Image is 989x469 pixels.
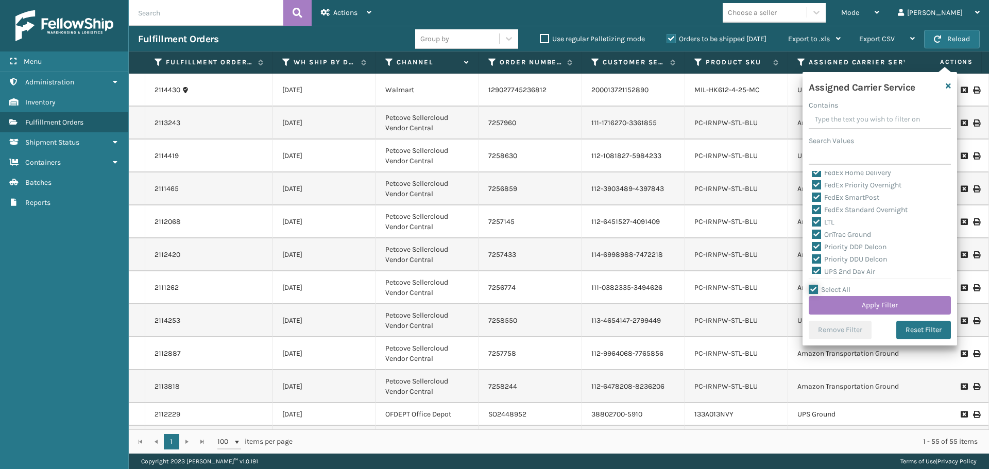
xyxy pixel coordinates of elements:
[973,411,979,418] i: Print Label
[788,426,967,459] td: LTL
[961,119,967,127] i: Request to Be Cancelled
[582,337,685,370] td: 112-9964068-7765856
[788,34,830,43] span: Export to .xls
[155,316,180,326] a: 2114253
[694,250,758,259] a: PC-IRNPW-STL-BLU
[694,85,760,94] a: MIL-HK612-4-25-MC
[166,58,253,67] label: Fulfillment Order Id
[376,337,479,370] td: Petcove Sellercloud Vendor Central
[961,251,967,258] i: Request to Be Cancelled
[973,185,979,193] i: Print Label
[582,140,685,172] td: 112-1081827-5984233
[138,33,218,45] h3: Fulfillment Orders
[376,403,479,426] td: OFDEPT Office Depot
[788,304,967,337] td: UPS Ground
[273,403,376,426] td: [DATE]
[788,140,967,172] td: UPS Ground
[479,172,582,205] td: 7256859
[25,178,52,187] span: Batches
[694,349,758,358] a: PC-IRNPW-STL-BLU
[155,250,180,260] a: 2112420
[397,58,459,67] label: Channel
[479,205,582,238] td: 7257145
[973,251,979,258] i: Print Label
[25,158,61,167] span: Containers
[217,434,293,449] span: items per page
[273,271,376,304] td: [DATE]
[479,304,582,337] td: 7258550
[479,238,582,271] td: 7257433
[924,30,980,48] button: Reload
[788,403,967,426] td: UPS Ground
[859,34,895,43] span: Export CSV
[273,140,376,172] td: [DATE]
[155,184,179,194] a: 2111465
[900,454,977,469] div: |
[973,152,979,160] i: Print Label
[479,370,582,403] td: 7258244
[479,403,582,426] td: SO2448952
[582,426,685,459] td: 5510332986-SPLIT2
[809,285,850,294] label: Select All
[961,383,967,390] i: Request to Be Cancelled
[582,370,685,403] td: 112-6478208-8236206
[961,350,967,357] i: Request to Be Cancelled
[376,370,479,403] td: Petcove Sellercloud Vendor Central
[896,321,951,339] button: Reset Filter
[479,426,582,459] td: SO2446693
[155,118,180,128] a: 2113243
[376,426,479,459] td: NEFMNE [US_STATE] Furniture Mart
[694,118,758,127] a: PC-IRNPW-STL-BLU
[582,304,685,337] td: 113-4654147-2799449
[809,321,872,339] button: Remove Filter
[841,8,859,17] span: Mode
[155,151,179,161] a: 2114419
[973,350,979,357] i: Print Label
[155,217,181,227] a: 2112068
[376,271,479,304] td: Petcove Sellercloud Vendor Central
[376,74,479,107] td: Walmart
[788,107,967,140] td: Amazon Transportation Ground
[961,86,967,94] i: Request to Be Cancelled
[141,454,258,469] p: Copyright 2023 [PERSON_NAME]™ v 1.0.191
[25,118,83,127] span: Fulfillment Orders
[479,74,582,107] td: 129027745236812
[376,172,479,205] td: Petcove Sellercloud Vendor Central
[812,205,908,214] label: FedEx Standard Overnight
[694,217,758,226] a: PC-IRNPW-STL-BLU
[582,107,685,140] td: 111-1716270-3361855
[376,140,479,172] td: Petcove Sellercloud Vendor Central
[273,74,376,107] td: [DATE]
[376,238,479,271] td: Petcove Sellercloud Vendor Central
[582,238,685,271] td: 114-6998988-7472218
[961,218,967,225] i: Request to Be Cancelled
[809,135,854,146] label: Search Values
[479,337,582,370] td: 7257758
[694,151,758,160] a: PC-IRNPW-STL-BLU
[500,58,562,67] label: Order Number
[694,283,758,292] a: PC-IRNPW-STL-BLU
[809,78,915,94] h4: Assigned Carrier Service
[908,54,979,71] span: Actions
[973,86,979,94] i: Print Label
[25,78,74,86] span: Administration
[582,205,685,238] td: 112-6451527-4091409
[788,271,967,304] td: Amazon Transportation Ground
[155,409,180,420] a: 2112229
[809,296,951,315] button: Apply Filter
[24,57,42,66] span: Menu
[155,349,181,359] a: 2112887
[155,381,180,392] a: 2113818
[582,271,685,304] td: 111-0382335-3494626
[900,458,936,465] a: Terms of Use
[809,58,947,67] label: Assigned Carrier Service
[582,172,685,205] td: 112-3903489-4397843
[812,255,887,264] label: Priority DDU Delcon
[788,172,967,205] td: Amazon Transportation Ground
[273,304,376,337] td: [DATE]
[973,284,979,291] i: Print Label
[273,370,376,403] td: [DATE]
[155,283,179,293] a: 2111262
[809,100,838,111] label: Contains
[812,181,901,189] label: FedEx Priority Overnight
